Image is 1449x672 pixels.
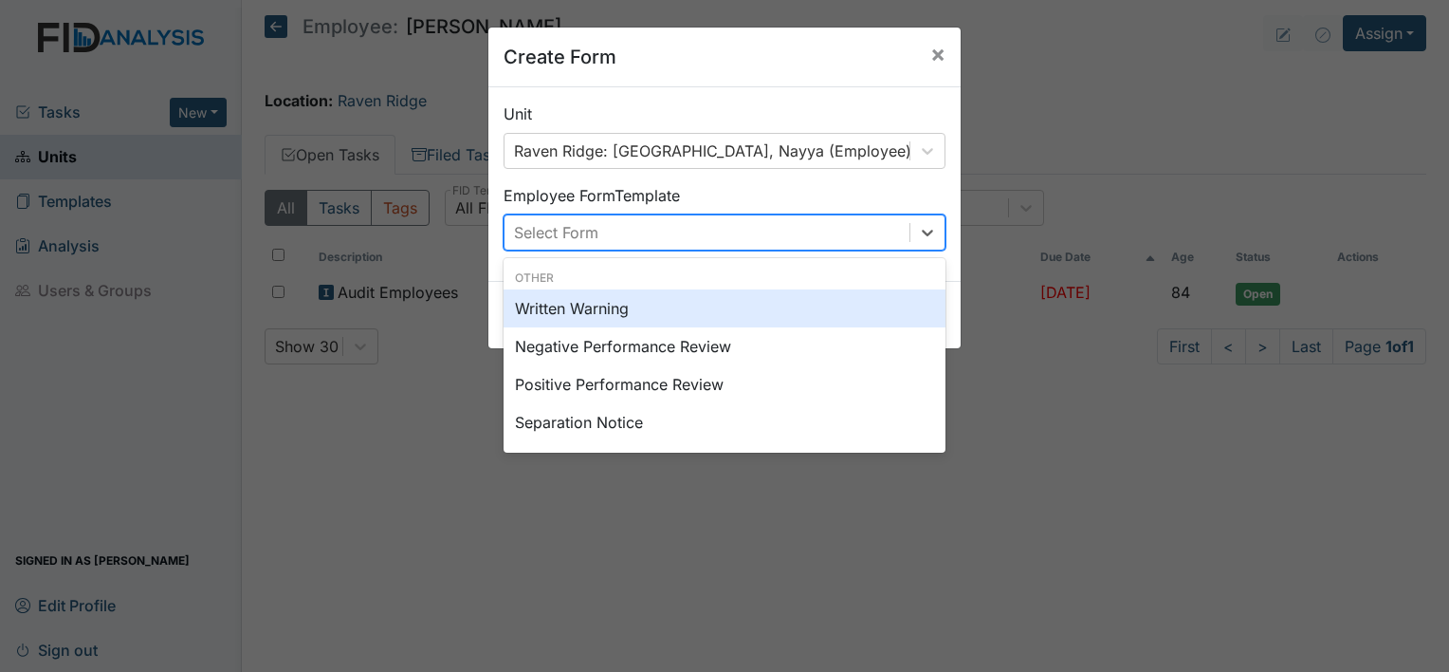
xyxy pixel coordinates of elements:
[504,43,616,71] h5: Create Form
[504,327,945,365] div: Negative Performance Review
[504,403,945,441] div: Separation Notice
[504,270,945,287] div: Other
[504,365,945,403] div: Positive Performance Review
[514,221,598,244] div: Select Form
[504,103,532,125] label: Unit
[504,289,945,327] div: Written Warning
[915,28,961,81] button: Close
[930,40,945,67] span: ×
[504,184,680,207] label: Employee Form Template
[514,140,911,162] div: Raven Ridge: [GEOGRAPHIC_DATA], Nayya (Employee)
